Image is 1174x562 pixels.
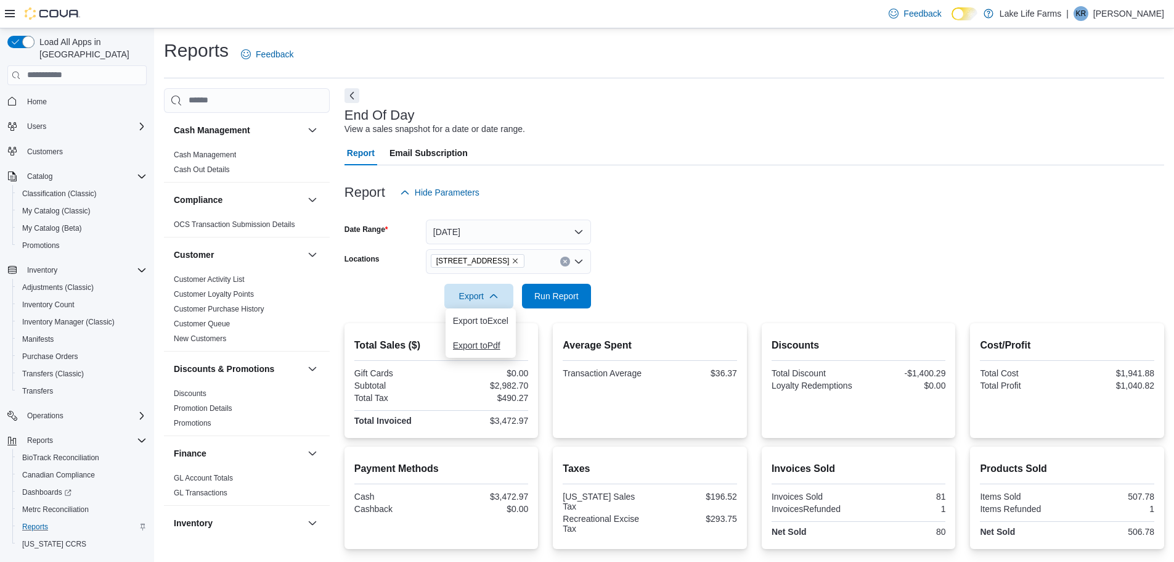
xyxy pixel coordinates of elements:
[17,366,89,381] a: Transfers (Classic)
[395,180,484,205] button: Hide Parameters
[174,474,233,482] a: GL Account Totals
[17,366,147,381] span: Transfers (Classic)
[174,151,236,159] a: Cash Management
[27,97,47,107] span: Home
[17,297,79,312] a: Inventory Count
[17,485,147,500] span: Dashboards
[861,368,945,378] div: -$1,400.29
[22,505,89,514] span: Metrc Reconciliation
[174,473,233,483] span: GL Account Totals
[12,535,152,553] button: [US_STATE] CCRS
[12,348,152,365] button: Purchase Orders
[563,492,647,511] div: [US_STATE] Sales Tax
[2,168,152,185] button: Catalog
[344,185,385,200] h3: Report
[980,527,1015,537] strong: Net Sold
[436,255,510,267] span: [STREET_ADDRESS]
[164,272,330,351] div: Customer
[17,332,59,347] a: Manifests
[22,241,60,250] span: Promotions
[174,249,303,261] button: Customer
[12,202,152,220] button: My Catalog (Classic)
[22,144,147,159] span: Customers
[1066,6,1069,21] p: |
[426,220,591,244] button: [DATE]
[174,489,227,497] a: GL Transactions
[22,94,147,109] span: Home
[174,275,245,284] span: Customer Activity List
[174,249,214,261] h3: Customer
[980,504,1064,514] div: Items Refunded
[174,319,230,329] span: Customer Queue
[22,433,147,448] span: Reports
[522,284,591,308] button: Run Report
[17,221,87,236] a: My Catalog (Beta)
[17,537,147,552] span: Washington CCRS
[17,315,120,329] a: Inventory Manager (Classic)
[980,338,1154,353] h2: Cost/Profit
[305,192,320,207] button: Compliance
[305,516,320,531] button: Inventory
[22,408,147,423] span: Operations
[17,537,91,552] a: [US_STATE] CCRS
[17,332,147,347] span: Manifests
[12,220,152,237] button: My Catalog (Beta)
[12,382,152,400] button: Transfers
[354,393,439,403] div: Total Tax
[1070,381,1154,391] div: $1,040.82
[12,466,152,484] button: Canadian Compliance
[22,283,94,292] span: Adjustments (Classic)
[2,407,152,424] button: Operations
[27,147,63,157] span: Customers
[980,461,1154,476] h2: Products Sold
[236,42,298,67] a: Feedback
[22,408,68,423] button: Operations
[444,393,528,403] div: $490.27
[563,368,647,378] div: Transaction Average
[653,514,737,524] div: $293.75
[174,220,295,229] a: OCS Transaction Submission Details
[174,403,232,413] span: Promotion Details
[560,257,570,267] button: Clear input
[22,94,52,109] a: Home
[35,36,147,60] span: Load All Apps in [GEOGRAPHIC_DATA]
[772,504,856,514] div: InvoicesRefunded
[174,124,303,136] button: Cash Management
[17,384,58,399] a: Transfers
[22,119,147,134] span: Users
[12,296,152,313] button: Inventory Count
[17,468,100,482] a: Canadian Compliance
[17,280,147,295] span: Adjustments (Classic)
[444,504,528,514] div: $0.00
[980,368,1064,378] div: Total Cost
[980,381,1064,391] div: Total Profit
[861,527,945,537] div: 80
[12,279,152,296] button: Adjustments (Classic)
[174,404,232,413] a: Promotion Details
[174,418,211,428] span: Promotions
[174,305,264,313] a: Customer Purchase History
[444,492,528,502] div: $3,472.97
[12,331,152,348] button: Manifests
[2,262,152,279] button: Inventory
[17,502,147,517] span: Metrc Reconciliation
[174,194,222,206] h3: Compliance
[174,334,226,343] a: New Customers
[344,254,380,264] label: Locations
[453,316,508,326] span: Export to Excel
[12,501,152,518] button: Metrc Reconciliation
[354,416,412,426] strong: Total Invoiced
[563,514,647,534] div: Recreational Excise Tax
[861,381,945,391] div: $0.00
[952,7,977,20] input: Dark Mode
[444,368,528,378] div: $0.00
[17,485,76,500] a: Dashboards
[305,123,320,138] button: Cash Management
[772,461,946,476] h2: Invoices Sold
[347,141,375,165] span: Report
[354,492,439,502] div: Cash
[22,487,71,497] span: Dashboards
[27,122,46,131] span: Users
[12,237,152,254] button: Promotions
[174,517,303,529] button: Inventory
